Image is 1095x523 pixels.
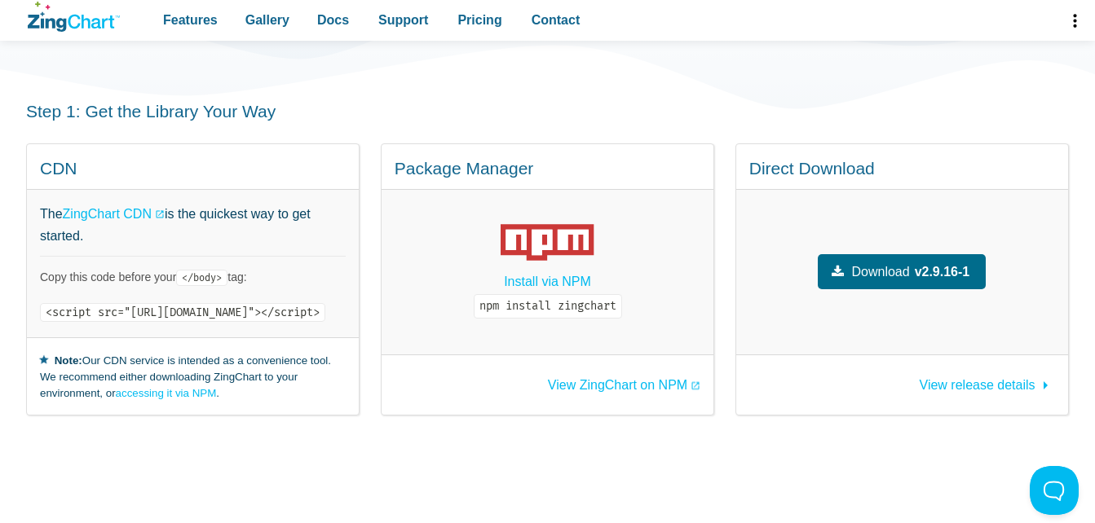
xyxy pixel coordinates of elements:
[40,303,325,322] code: <script src="[URL][DOMAIN_NAME]"></script>
[116,387,217,399] a: accessing it via NPM
[40,203,346,247] p: The is the quickest way to get started.
[532,9,581,31] span: Contact
[63,203,165,225] a: ZingChart CDN
[915,261,970,283] strong: v2.9.16-1
[176,270,227,286] code: </body>
[504,270,591,292] a: Install via NPM
[26,100,1069,122] h3: Step 1: Get the Library Your Way
[474,294,622,319] code: npm install zingchart
[40,157,346,179] h4: CDN
[378,9,428,31] span: Support
[457,9,501,31] span: Pricing
[548,379,700,392] a: View ZingChart on NPM
[395,157,700,179] h4: Package Manager
[163,9,218,31] span: Features
[245,9,289,31] span: Gallery
[749,157,1055,179] h4: Direct Download
[40,270,346,285] p: Copy this code before your tag:
[920,378,1035,392] span: View release details
[317,9,349,31] span: Docs
[55,354,82,367] strong: Note:
[851,261,909,283] span: Download
[28,2,120,32] a: ZingChart Logo. Click to return to the homepage
[1030,466,1079,515] iframe: Toggle Customer Support
[40,351,346,402] small: Our CDN service is intended as a convenience tool. We recommend either downloading ZingChart to y...
[920,370,1055,392] a: View release details
[818,254,986,289] a: Downloadv2.9.16-1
